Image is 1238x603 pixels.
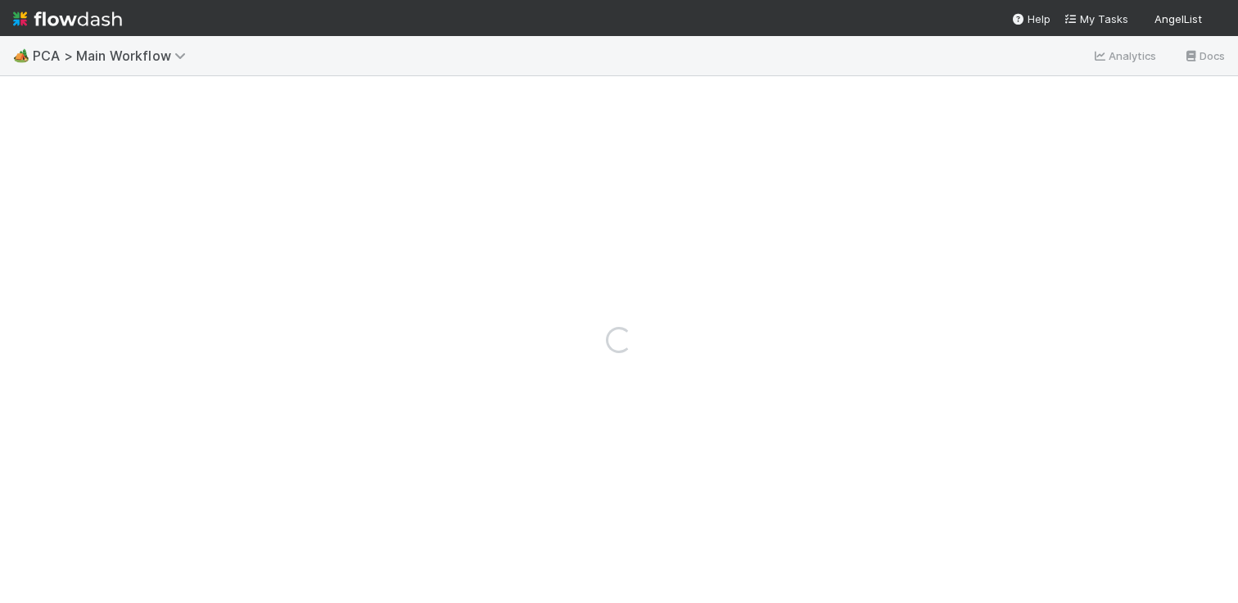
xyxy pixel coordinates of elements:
span: AngelList [1154,12,1202,25]
img: logo-inverted-e16ddd16eac7371096b0.svg [13,5,122,33]
img: avatar_a8b9208c-77c1-4b07-b461-d8bc701f972e.png [1209,11,1225,28]
span: My Tasks [1064,12,1128,25]
span: PCA > Main Workflow [33,48,194,64]
a: Docs [1183,46,1225,66]
span: 🏕️ [13,48,29,62]
a: My Tasks [1064,11,1128,27]
div: Help [1011,11,1050,27]
a: Analytics [1092,46,1157,66]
